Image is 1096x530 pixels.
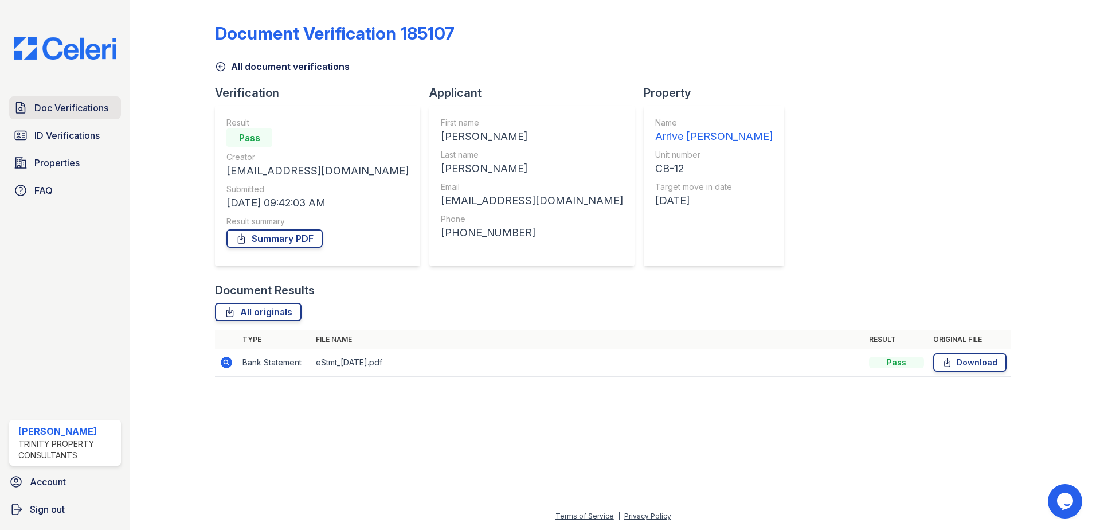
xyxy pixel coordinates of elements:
[215,282,315,298] div: Document Results
[618,512,620,520] div: |
[226,184,409,195] div: Submitted
[441,181,623,193] div: Email
[34,128,100,142] span: ID Verifications
[429,85,644,101] div: Applicant
[864,330,929,349] th: Result
[929,330,1011,349] th: Original file
[1048,484,1085,519] iframe: chat widget
[9,151,121,174] a: Properties
[555,512,614,520] a: Terms of Service
[655,193,773,209] div: [DATE]
[655,117,773,128] div: Name
[34,101,108,115] span: Doc Verifications
[18,438,116,461] div: Trinity Property Consultants
[644,85,793,101] div: Property
[5,37,126,60] img: CE_Logo_Blue-a8612792a0a2168367f1c8372b55b34899dd931a85d93a1a3d3e32e68fde9ad4.png
[441,149,623,161] div: Last name
[655,181,773,193] div: Target move in date
[441,213,623,225] div: Phone
[30,502,65,516] span: Sign out
[34,184,53,197] span: FAQ
[655,161,773,177] div: CB-12
[9,179,121,202] a: FAQ
[441,161,623,177] div: [PERSON_NAME]
[441,128,623,145] div: [PERSON_NAME]
[933,353,1007,372] a: Download
[226,216,409,227] div: Result summary
[226,117,409,128] div: Result
[215,303,302,321] a: All originals
[655,149,773,161] div: Unit number
[311,330,864,349] th: File name
[34,156,80,170] span: Properties
[5,498,126,521] a: Sign out
[655,128,773,145] div: Arrive [PERSON_NAME]
[238,349,311,377] td: Bank Statement
[441,193,623,209] div: [EMAIL_ADDRESS][DOMAIN_NAME]
[30,475,66,489] span: Account
[215,85,429,101] div: Verification
[226,195,409,211] div: [DATE] 09:42:03 AM
[655,117,773,145] a: Name Arrive [PERSON_NAME]
[9,96,121,119] a: Doc Verifications
[238,330,311,349] th: Type
[441,225,623,241] div: [PHONE_NUMBER]
[18,424,116,438] div: [PERSON_NAME]
[624,512,671,520] a: Privacy Policy
[226,128,272,147] div: Pass
[226,163,409,179] div: [EMAIL_ADDRESS][DOMAIN_NAME]
[5,470,126,493] a: Account
[215,23,455,44] div: Document Verification 185107
[311,349,864,377] td: eStmt_[DATE].pdf
[869,357,924,368] div: Pass
[9,124,121,147] a: ID Verifications
[441,117,623,128] div: First name
[226,229,323,248] a: Summary PDF
[215,60,350,73] a: All document verifications
[226,151,409,163] div: Creator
